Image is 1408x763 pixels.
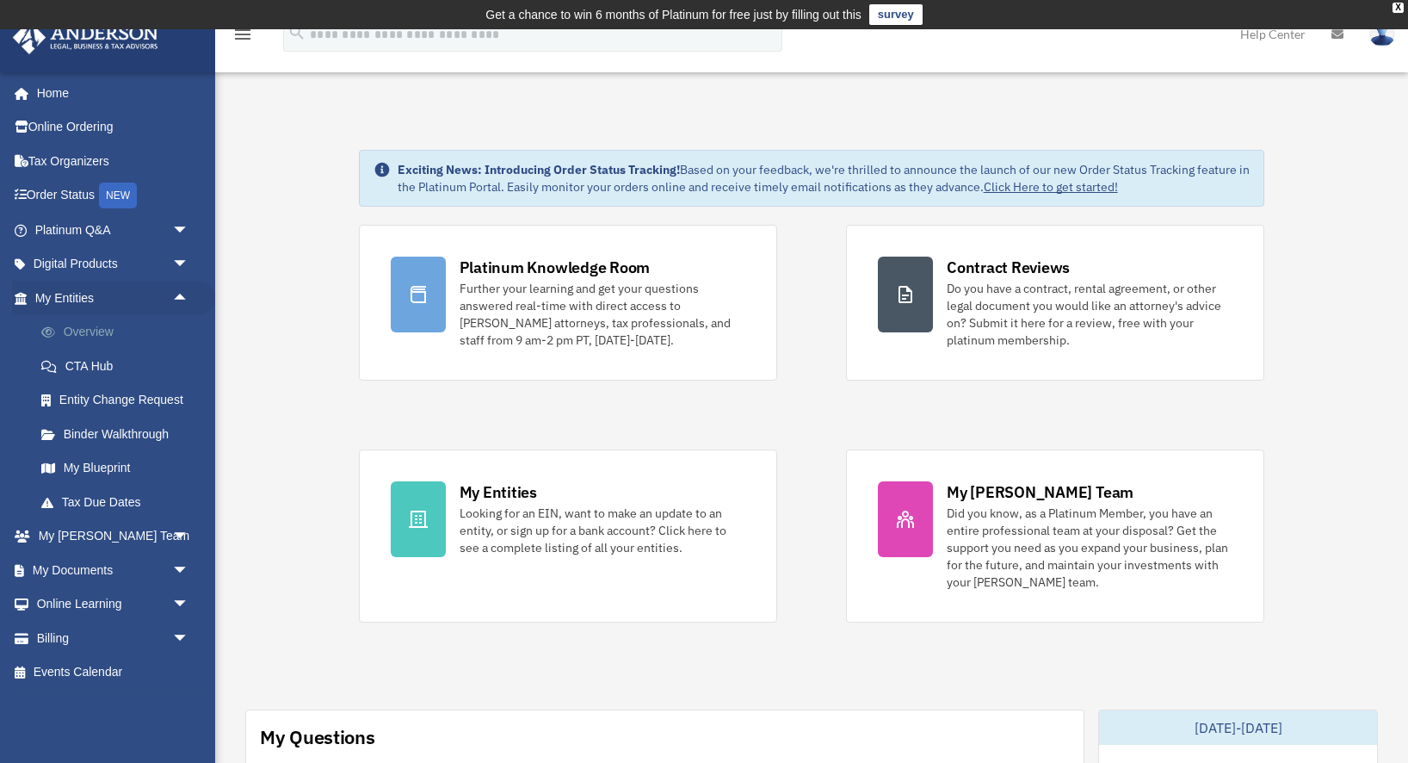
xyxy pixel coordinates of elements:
div: Platinum Knowledge Room [460,257,651,278]
img: User Pic [1369,22,1395,47]
span: arrow_drop_down [172,247,207,282]
span: arrow_drop_down [172,587,207,623]
a: Digital Productsarrow_drop_down [12,247,215,282]
a: Tax Organizers [12,144,215,178]
div: Did you know, as a Platinum Member, you have an entire professional team at your disposal? Get th... [947,505,1232,591]
div: Looking for an EIN, want to make an update to an entity, or sign up for a bank account? Click her... [460,505,745,556]
a: My Documentsarrow_drop_down [12,553,215,587]
a: My Blueprint [24,451,215,486]
span: arrow_drop_down [172,519,207,555]
i: search [287,23,306,42]
a: Contract Reviews Do you have a contract, rental agreement, or other legal document you would like... [846,225,1264,381]
a: Overview [24,315,215,350]
span: arrow_drop_up [172,281,207,316]
div: My [PERSON_NAME] Team [947,481,1133,503]
a: Platinum Knowledge Room Further your learning and get your questions answered real-time with dire... [359,225,777,381]
a: Entity Change Request [24,383,215,418]
div: [DATE]-[DATE] [1099,710,1377,745]
span: arrow_drop_down [172,553,207,588]
a: Online Ordering [12,110,215,145]
div: close [1393,3,1404,13]
a: Home [12,76,207,110]
a: Online Learningarrow_drop_down [12,587,215,622]
a: CTA Hub [24,349,215,383]
a: Binder Walkthrough [24,417,215,451]
a: Events Calendar [12,655,215,690]
i: menu [232,24,253,45]
a: My Entities Looking for an EIN, want to make an update to an entity, or sign up for a bank accoun... [359,450,777,623]
span: arrow_drop_down [172,213,207,248]
div: My Entities [460,481,537,503]
a: Tax Due Dates [24,485,215,519]
div: Further your learning and get your questions answered real-time with direct access to [PERSON_NAM... [460,280,745,349]
a: Order StatusNEW [12,178,215,214]
a: My Entitiesarrow_drop_up [12,281,215,315]
a: My [PERSON_NAME] Team Did you know, as a Platinum Member, you have an entire professional team at... [846,450,1264,623]
strong: Exciting News: Introducing Order Status Tracking! [398,162,680,177]
div: Get a chance to win 6 months of Platinum for free just by filling out this [485,4,861,25]
div: Do you have a contract, rental agreement, or other legal document you would like an attorney's ad... [947,280,1232,349]
div: Contract Reviews [947,257,1070,278]
div: Based on your feedback, we're thrilled to announce the launch of our new Order Status Tracking fe... [398,161,1251,195]
div: NEW [99,183,137,208]
div: My Questions [260,724,375,750]
img: Anderson Advisors Platinum Portal [8,21,164,54]
a: survey [869,4,923,25]
span: arrow_drop_down [172,621,207,656]
a: Platinum Q&Aarrow_drop_down [12,213,215,247]
a: menu [232,30,253,45]
a: Billingarrow_drop_down [12,621,215,655]
a: My [PERSON_NAME] Teamarrow_drop_down [12,519,215,554]
a: Click Here to get started! [984,179,1118,195]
